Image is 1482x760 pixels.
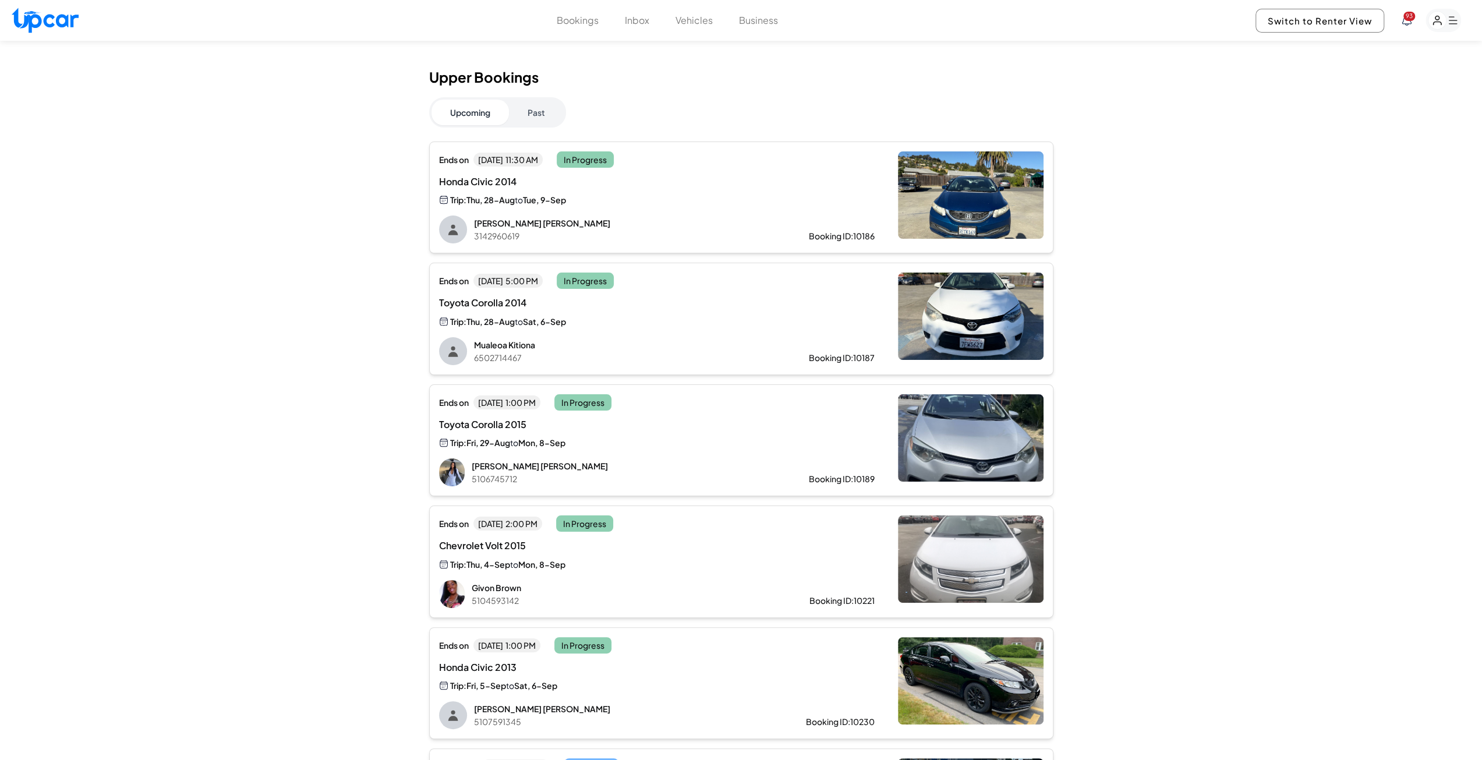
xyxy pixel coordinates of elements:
[450,680,466,691] span: Trip:
[439,639,469,651] span: Ends on
[439,154,469,165] span: Ends on
[739,13,778,27] button: Business
[675,13,713,27] button: Vehicles
[510,559,518,570] span: to
[450,316,466,327] span: Trip:
[439,296,678,310] span: Toyota Corolla 2014
[473,153,543,167] span: [DATE] 11:30 AM
[439,660,678,674] span: Honda Civic 2013
[439,175,678,189] span: Honda Civic 2014
[439,275,469,287] span: Ends on
[557,13,599,27] button: Bookings
[472,473,772,485] p: 5106745712
[466,680,506,691] span: Fri, 5-Sep
[473,274,543,288] span: [DATE] 5:00 PM
[450,194,466,206] span: Trip:
[439,580,465,608] img: Givon Brown
[809,352,875,363] div: Booking ID: 10187
[473,638,540,652] span: [DATE] 1:00 PM
[809,595,875,606] div: Booking ID: 10221
[557,151,614,168] span: In Progress
[510,437,518,448] span: to
[515,195,523,205] span: to
[523,316,566,327] span: Sat, 6-Sep
[474,703,769,715] p: [PERSON_NAME] [PERSON_NAME]
[473,395,540,409] span: [DATE] 1:00 PM
[518,437,565,448] span: Mon, 8-Sep
[439,518,469,529] span: Ends on
[625,13,649,27] button: Inbox
[474,217,772,229] p: [PERSON_NAME] [PERSON_NAME]
[1403,12,1415,21] span: You have new notifications
[506,680,514,691] span: to
[515,316,523,327] span: to
[809,230,875,242] div: Booking ID: 10186
[466,195,515,205] span: Thu, 28-Aug
[554,637,611,653] span: In Progress
[474,230,772,242] p: 3142960619
[898,515,1044,603] img: Chevrolet Volt 2015
[898,637,1044,724] img: Honda Civic 2013
[472,460,772,472] p: [PERSON_NAME] [PERSON_NAME]
[450,437,466,448] span: Trip:
[439,539,678,553] span: Chevrolet Volt 2015
[439,397,469,408] span: Ends on
[898,151,1044,239] img: Honda Civic 2014
[806,716,875,727] div: Booking ID: 10230
[514,680,557,691] span: Sat, 6-Sep
[450,558,466,570] span: Trip:
[554,394,611,411] span: In Progress
[473,517,542,531] span: [DATE] 2:00 PM
[429,69,1053,86] h1: Upper Bookings
[439,458,465,486] img: Jaymee Vaughn
[466,316,515,327] span: Thu, 28-Aug
[431,100,509,125] button: Upcoming
[472,595,772,606] p: 5104593142
[12,8,79,33] img: Upcar Logo
[472,582,772,593] p: Givon Brown
[518,559,565,570] span: Mon, 8-Sep
[556,515,613,532] span: In Progress
[509,100,564,125] button: Past
[898,394,1044,482] img: Toyota Corolla 2015
[466,437,510,448] span: Fri, 29-Aug
[557,273,614,289] span: In Progress
[809,473,875,485] div: Booking ID: 10189
[1255,9,1384,33] button: Switch to Renter View
[898,273,1044,360] img: Toyota Corolla 2014
[474,339,772,351] p: Mualeoa Kitiona
[523,195,566,205] span: Tue, 9-Sep
[439,418,678,432] span: Toyota Corolla 2015
[466,559,510,570] span: Thu, 4-Sep
[474,352,772,363] p: 6502714467
[474,716,769,727] p: 5107591345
